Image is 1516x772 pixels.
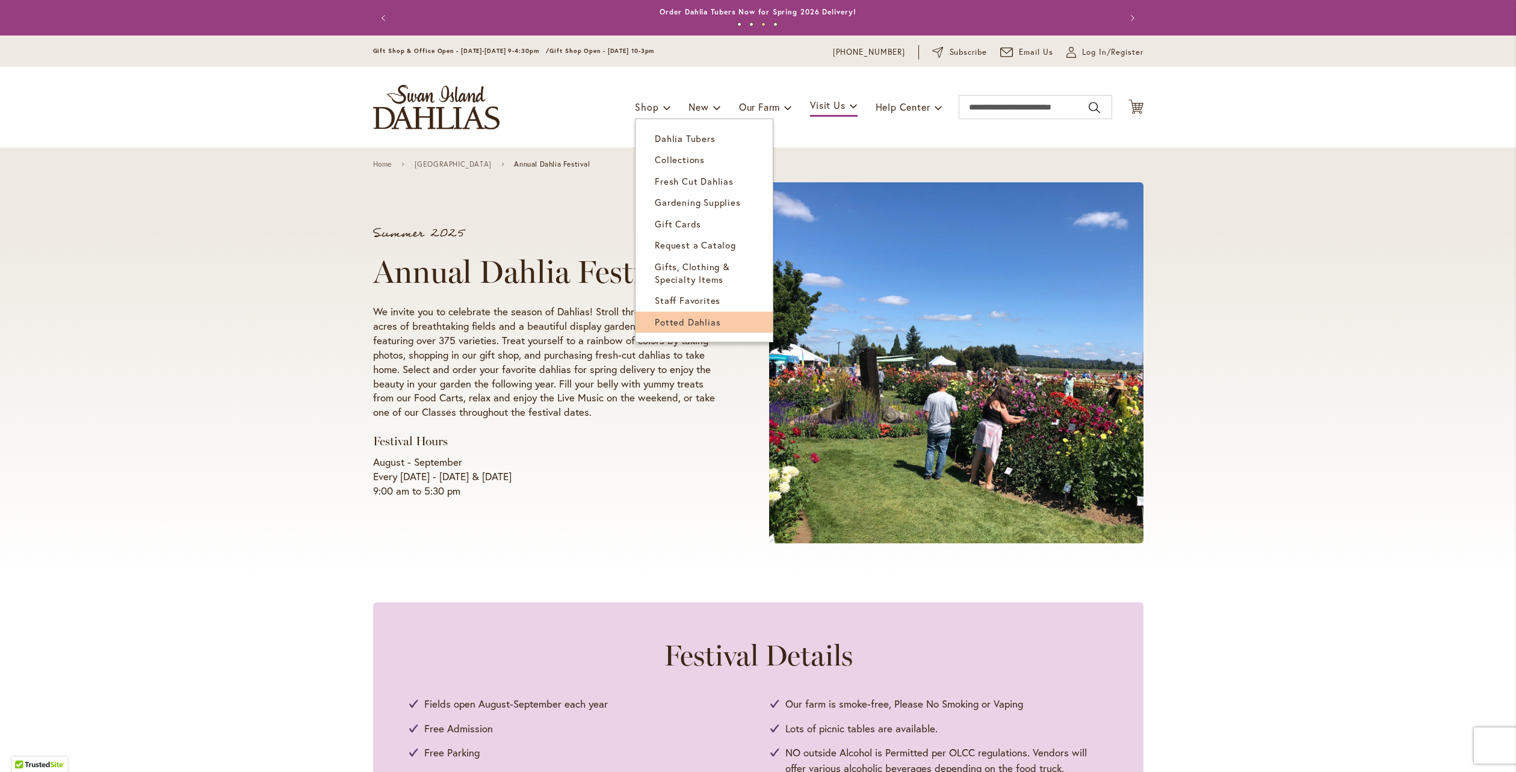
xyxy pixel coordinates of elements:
[409,638,1107,672] h2: Festival Details
[373,47,550,55] span: Gift Shop & Office Open - [DATE]-[DATE] 9-4:30pm /
[655,261,730,285] span: Gifts, Clothing & Specialty Items
[373,85,500,129] a: store logo
[1066,46,1143,58] a: Log In/Register
[373,304,723,420] p: We invite you to celebrate the season of Dahlias! Stroll through almost 50 acres of breathtaking ...
[373,6,397,30] button: Previous
[549,47,654,55] span: Gift Shop Open - [DATE] 10-3pm
[514,160,590,168] span: Annual Dahlia Festival
[373,254,723,290] h1: Annual Dahlia Festival
[739,100,780,113] span: Our Farm
[773,22,778,26] button: 4 of 4
[655,132,715,144] span: Dahlia Tubers
[785,721,938,736] span: Lots of picnic tables are available.
[660,7,856,16] a: Order Dahlia Tubers Now for Spring 2026 Delivery!
[655,316,720,328] span: Potted Dahlias
[424,721,493,736] span: Free Admission
[655,175,734,187] span: Fresh Cut Dahlias
[1019,46,1053,58] span: Email Us
[810,99,845,111] span: Visit Us
[636,214,773,235] a: Gift Cards
[785,696,1023,712] span: Our farm is smoke-free, Please No Smoking or Vaping
[373,455,723,498] p: August - September Every [DATE] - [DATE] & [DATE] 9:00 am to 5:30 pm
[373,160,392,168] a: Home
[655,196,740,208] span: Gardening Supplies
[950,46,988,58] span: Subscribe
[932,46,987,58] a: Subscribe
[1119,6,1143,30] button: Next
[737,22,741,26] button: 1 of 4
[655,153,705,165] span: Collections
[833,46,906,58] a: [PHONE_NUMBER]
[415,160,492,168] a: [GEOGRAPHIC_DATA]
[373,227,723,239] p: Summer 2025
[655,294,720,306] span: Staff Favorites
[688,100,708,113] span: New
[749,22,753,26] button: 2 of 4
[1082,46,1143,58] span: Log In/Register
[635,100,658,113] span: Shop
[424,696,608,712] span: Fields open August-September each year
[655,239,736,251] span: Request a Catalog
[1000,46,1053,58] a: Email Us
[876,100,930,113] span: Help Center
[373,434,723,449] h3: Festival Hours
[761,22,766,26] button: 3 of 4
